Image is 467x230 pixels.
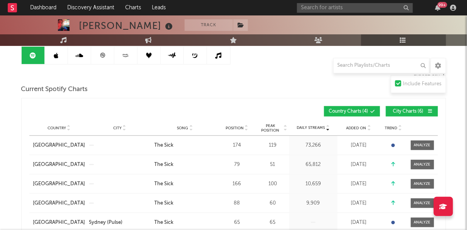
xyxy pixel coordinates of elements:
div: [DATE] [340,142,378,149]
a: [GEOGRAPHIC_DATA] [33,200,85,207]
div: 65 [220,219,255,227]
div: 51 [258,161,287,169]
div: 88 [220,200,255,207]
div: 73,266 [291,142,336,149]
span: Country Charts ( 4 ) [329,109,369,114]
span: Position [226,126,244,130]
button: 99+ [435,5,441,11]
a: [GEOGRAPHIC_DATA] [33,219,85,227]
span: Daily Streams [297,125,325,131]
a: The Sick [155,142,216,149]
span: Peak Position [258,123,283,133]
div: 100 [258,180,287,188]
div: 9,909 [291,200,336,207]
button: Country Charts(4) [324,106,380,117]
div: 166 [220,180,255,188]
div: Sydney (Pulse) [89,219,123,227]
input: Search Playlists/Charts [333,58,430,73]
div: 99 + [438,2,447,8]
span: Added On [346,126,367,130]
a: [GEOGRAPHIC_DATA] [33,142,85,149]
a: The Sick [155,200,216,207]
a: [GEOGRAPHIC_DATA] [33,180,85,188]
span: City [113,126,122,130]
button: Track [185,19,233,31]
div: [DATE] [340,200,378,207]
div: [DATE] [340,161,378,169]
span: Trend [385,126,397,130]
span: City Charts ( 6 ) [391,109,426,114]
div: 65,812 [291,161,336,169]
div: The Sick [155,180,174,188]
span: Current Spotify Charts [21,85,88,94]
div: 10,659 [291,180,336,188]
div: 65 [258,219,287,227]
div: The Sick [155,161,174,169]
div: [DATE] [340,219,378,227]
div: 79 [220,161,255,169]
div: [PERSON_NAME] [79,19,175,32]
div: Include Features [403,79,442,89]
div: [DATE] [340,180,378,188]
button: City Charts(6) [386,106,438,117]
a: The Sick [155,180,216,188]
div: The Sick [155,142,174,149]
div: 119 [258,142,287,149]
input: Search for artists [297,3,413,13]
button: Export CSV [414,74,446,79]
span: Song [177,126,188,130]
a: The Sick [155,161,216,169]
div: The Sick [155,200,174,207]
a: [GEOGRAPHIC_DATA] [33,161,85,169]
a: Sydney (Pulse) [89,219,151,227]
div: 60 [258,200,287,207]
div: 174 [220,142,255,149]
span: Country [48,126,66,130]
div: The Sick [155,219,174,227]
a: The Sick [155,219,216,227]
